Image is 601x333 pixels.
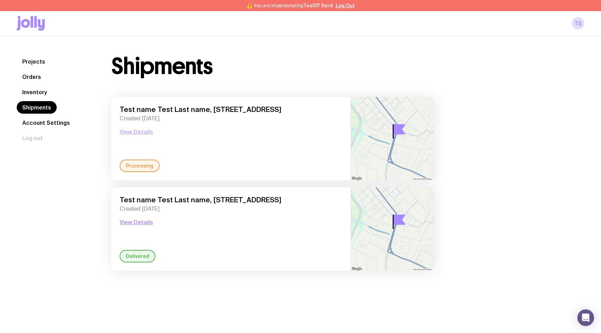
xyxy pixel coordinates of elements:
div: Processing [120,160,160,172]
img: staticmap [351,97,434,180]
span: Test name Test Last name, [STREET_ADDRESS] [120,105,342,114]
img: staticmap [351,187,434,271]
button: View Details [120,128,153,136]
span: Tes017 Serd [303,3,333,8]
span: ⚠️ You are impersonating [247,3,333,8]
a: TS [572,17,584,30]
a: Shipments [17,101,57,114]
span: Test name Test Last name, [STREET_ADDRESS] [120,196,342,204]
a: Account Settings [17,116,75,129]
a: Projects [17,55,51,68]
span: Created [DATE] [120,115,342,122]
a: Orders [17,71,47,83]
div: Delivered [120,250,155,262]
button: View Details [120,218,153,226]
h1: Shipments [111,55,213,78]
span: Created [DATE] [120,205,342,212]
button: Log out [17,132,48,144]
div: Open Intercom Messenger [577,309,594,326]
button: Log Out [336,3,355,8]
a: Inventory [17,86,53,98]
